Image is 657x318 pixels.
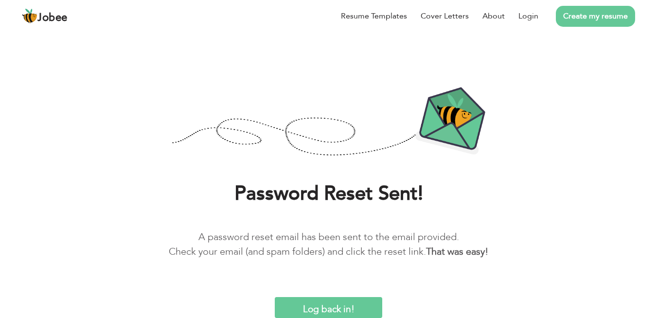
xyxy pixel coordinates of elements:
h1: Password Reset Sent! [15,181,642,206]
a: Resume Templates [341,10,407,22]
a: Jobee [22,8,68,24]
span: Jobee [37,13,68,23]
a: Login [518,10,538,22]
img: Password-Reset-Confirmation.png [172,87,486,158]
b: That was easy! [426,245,488,258]
img: jobee.io [22,8,37,24]
a: Cover Letters [421,10,469,22]
input: Log back in! [275,297,382,318]
a: About [482,10,505,22]
a: Create my resume [556,6,635,27]
p: A password reset email has been sent to the email provided. Check your email (and spam folders) a... [15,230,642,259]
